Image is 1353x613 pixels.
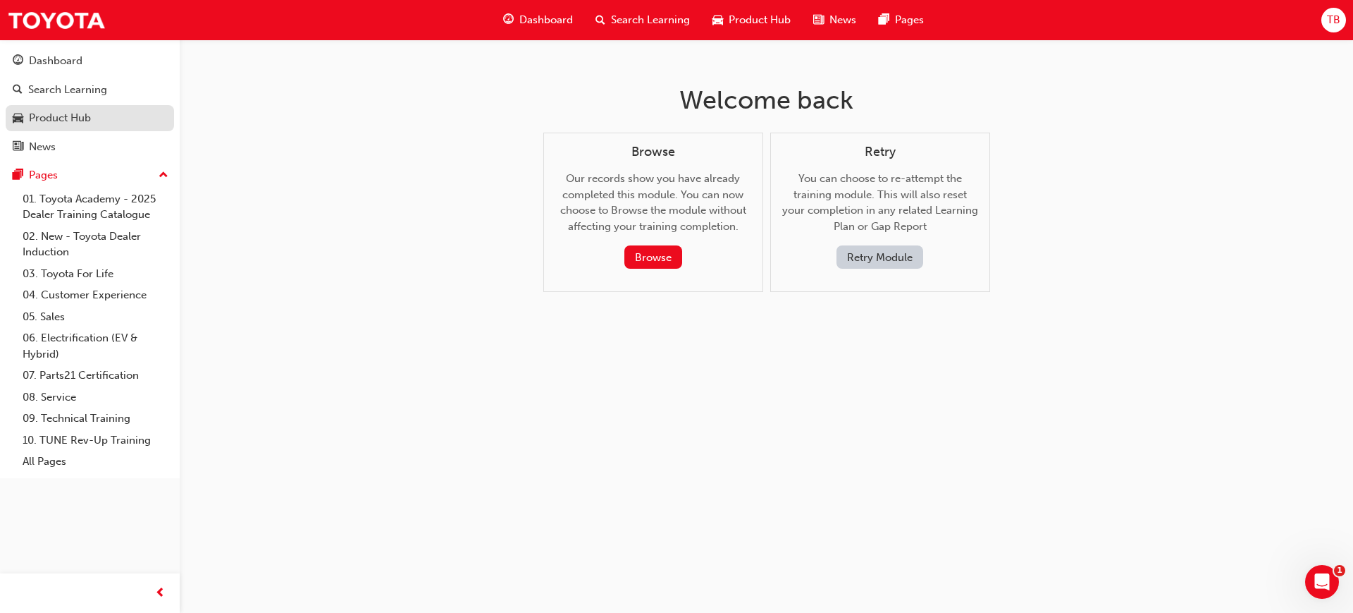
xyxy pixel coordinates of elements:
[29,53,82,69] div: Dashboard
[17,327,174,365] a: 06. Electrification (EV & Hybrid)
[829,12,856,28] span: News
[17,284,174,306] a: 04. Customer Experience
[29,167,58,183] div: Pages
[6,48,174,74] a: Dashboard
[555,145,751,269] div: Our records show you have already completed this module. You can now choose to Browse the module ...
[17,408,174,430] a: 09. Technical Training
[543,85,990,116] h1: Welcome back
[13,84,23,97] span: search-icon
[6,105,174,131] a: Product Hub
[13,112,23,125] span: car-icon
[611,12,690,28] span: Search Learning
[17,365,174,387] a: 07. Parts21 Certification
[1327,12,1340,28] span: TB
[1305,565,1339,599] iframe: Intercom live chat
[701,6,802,35] a: car-iconProduct Hub
[28,82,107,98] div: Search Learning
[17,387,174,408] a: 08. Service
[17,263,174,285] a: 03. Toyota For Life
[782,145,978,269] div: You can choose to re-attempt the training module. This will also reset your completion in any rel...
[584,6,701,35] a: search-iconSearch Learning
[13,55,23,68] span: guage-icon
[1321,8,1346,32] button: TB
[17,188,174,226] a: 01. Toyota Academy - 2025 Dealer Training Catalogue
[159,166,168,185] span: up-icon
[29,110,91,126] div: Product Hub
[836,245,923,269] button: Retry Module
[729,12,791,28] span: Product Hub
[879,11,889,29] span: pages-icon
[895,12,924,28] span: Pages
[17,430,174,451] a: 10. TUNE Rev-Up Training
[6,162,174,188] button: Pages
[813,11,824,29] span: news-icon
[782,145,978,160] h4: Retry
[492,6,584,35] a: guage-iconDashboard
[29,139,56,155] div: News
[7,4,106,36] img: Trak
[1334,565,1345,576] span: 1
[13,141,23,154] span: news-icon
[155,585,166,602] span: prev-icon
[867,6,935,35] a: pages-iconPages
[6,77,174,103] a: Search Learning
[555,145,751,160] h4: Browse
[6,45,174,162] button: DashboardSearch LearningProduct HubNews
[595,11,605,29] span: search-icon
[503,11,514,29] span: guage-icon
[519,12,573,28] span: Dashboard
[712,11,723,29] span: car-icon
[17,451,174,473] a: All Pages
[6,134,174,160] a: News
[624,245,682,269] button: Browse
[802,6,867,35] a: news-iconNews
[13,169,23,182] span: pages-icon
[17,226,174,263] a: 02. New - Toyota Dealer Induction
[17,306,174,328] a: 05. Sales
